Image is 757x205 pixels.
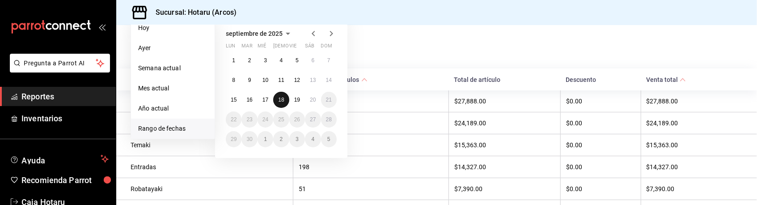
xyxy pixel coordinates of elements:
abbr: 5 de octubre de 2025 [327,136,330,142]
div: $15,363.00 [454,141,555,149]
div: $7,390.00 [454,185,555,192]
abbr: domingo [321,43,332,52]
button: 21 de septiembre de 2025 [321,92,337,108]
abbr: 13 de septiembre de 2025 [310,77,316,83]
abbr: 23 de septiembre de 2025 [246,116,252,123]
button: 27 de septiembre de 2025 [305,111,321,128]
abbr: 26 de septiembre de 2025 [294,116,300,123]
button: septiembre de 2025 [226,28,293,39]
button: 12 de septiembre de 2025 [289,72,305,88]
span: Venta total [646,76,686,83]
button: 18 de septiembre de 2025 [273,92,289,108]
button: 15 de septiembre de 2025 [226,92,241,108]
abbr: 6 de septiembre de 2025 [311,57,314,64]
button: Pregunta a Parrot AI [10,54,110,73]
abbr: 28 de septiembre de 2025 [326,116,332,123]
button: 5 de octubre de 2025 [321,131,337,147]
button: 9 de septiembre de 2025 [241,72,257,88]
div: 51 [299,185,443,192]
span: Recomienda Parrot [21,174,109,186]
div: $14,327.00 [647,163,743,171]
button: 28 de septiembre de 2025 [321,111,337,128]
button: 8 de septiembre de 2025 [226,72,241,88]
abbr: sábado [305,43,314,52]
abbr: 3 de octubre de 2025 [296,136,299,142]
div: Temaki [131,141,288,149]
div: $0.00 [566,185,635,192]
abbr: 4 de septiembre de 2025 [280,57,283,64]
abbr: 9 de septiembre de 2025 [248,77,251,83]
div: Venta total [646,76,678,83]
button: 3 de septiembre de 2025 [258,52,273,68]
button: 24 de septiembre de 2025 [258,111,273,128]
abbr: 14 de septiembre de 2025 [326,77,332,83]
abbr: jueves [273,43,326,52]
abbr: 8 de septiembre de 2025 [232,77,235,83]
span: Mes actual [138,84,207,93]
span: Rango de fechas [138,124,207,133]
div: $27,888.00 [454,98,555,105]
div: Descuento [566,76,635,83]
span: Ayuda [21,154,97,164]
button: 29 de septiembre de 2025 [226,131,241,147]
button: open_drawer_menu [98,23,106,30]
abbr: 1 de septiembre de 2025 [232,57,235,64]
button: 22 de septiembre de 2025 [226,111,241,128]
span: Hoy [138,23,207,33]
div: $0.00 [566,141,635,149]
abbr: 15 de septiembre de 2025 [231,97,237,103]
div: $15,363.00 [647,141,743,149]
abbr: 3 de septiembre de 2025 [264,57,267,64]
abbr: 2 de septiembre de 2025 [248,57,251,64]
div: Entradas [131,163,288,171]
abbr: 4 de octubre de 2025 [311,136,314,142]
span: Reportes [21,90,109,102]
abbr: 21 de septiembre de 2025 [326,97,332,103]
div: $27,888.00 [647,98,743,105]
abbr: 16 de septiembre de 2025 [246,97,252,103]
abbr: miércoles [258,43,266,52]
abbr: 11 de septiembre de 2025 [278,77,284,83]
button: 16 de septiembre de 2025 [241,92,257,108]
span: Inventarios [21,112,109,124]
button: 14 de septiembre de 2025 [321,72,337,88]
abbr: 19 de septiembre de 2025 [294,97,300,103]
div: $14,327.00 [454,163,555,171]
button: 3 de octubre de 2025 [289,131,305,147]
span: Semana actual [138,64,207,73]
div: Robatayaki [131,185,288,192]
button: 4 de septiembre de 2025 [273,52,289,68]
button: 1 de octubre de 2025 [258,131,273,147]
abbr: 17 de septiembre de 2025 [262,97,268,103]
div: $0.00 [566,163,635,171]
abbr: 12 de septiembre de 2025 [294,77,300,83]
button: 19 de septiembre de 2025 [289,92,305,108]
button: 25 de septiembre de 2025 [273,111,289,128]
button: 11 de septiembre de 2025 [273,72,289,88]
span: Año actual [138,104,207,113]
button: 13 de septiembre de 2025 [305,72,321,88]
abbr: 10 de septiembre de 2025 [262,77,268,83]
div: Total de artículo [454,76,555,83]
span: Pregunta a Parrot AI [24,59,96,68]
button: 4 de octubre de 2025 [305,131,321,147]
button: 23 de septiembre de 2025 [241,111,257,128]
abbr: 27 de septiembre de 2025 [310,116,316,123]
abbr: 30 de septiembre de 2025 [246,136,252,142]
abbr: 22 de septiembre de 2025 [231,116,237,123]
div: $24,189.00 [454,120,555,127]
div: $0.00 [566,98,635,105]
abbr: lunes [226,43,235,52]
span: Ayer [138,43,207,53]
button: 6 de septiembre de 2025 [305,52,321,68]
div: $24,189.00 [647,120,743,127]
abbr: 2 de octubre de 2025 [280,136,283,142]
button: 7 de septiembre de 2025 [321,52,337,68]
button: 5 de septiembre de 2025 [289,52,305,68]
button: 26 de septiembre de 2025 [289,111,305,128]
button: 2 de septiembre de 2025 [241,52,257,68]
a: Pregunta a Parrot AI [6,65,110,74]
h3: Sucursal: Hotaru (Arcos) [148,7,237,18]
div: $7,390.00 [647,185,743,192]
span: septiembre de 2025 [226,30,283,37]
